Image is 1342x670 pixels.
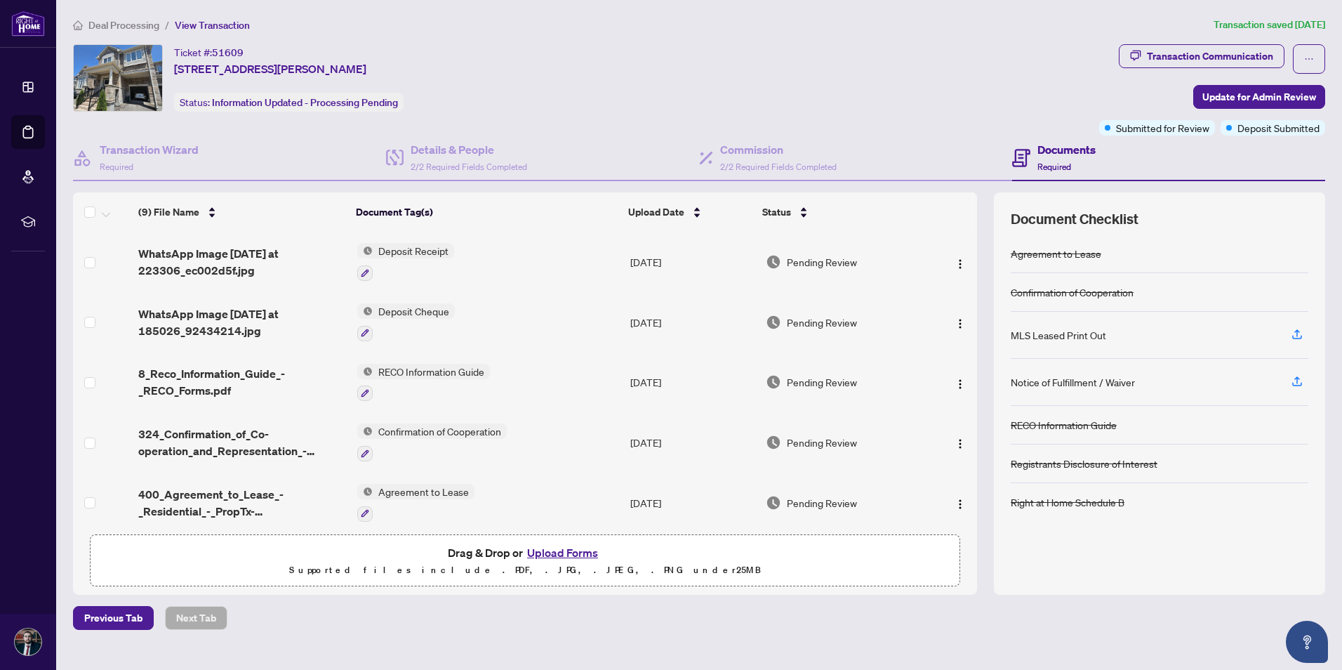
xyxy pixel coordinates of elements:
span: Deposit Submitted [1237,120,1320,136]
span: Status [762,204,791,220]
th: Upload Date [623,192,757,232]
img: logo [11,11,45,37]
button: Transaction Communication [1119,44,1284,68]
span: Required [100,162,133,172]
span: 324_Confirmation_of_Co-operation_and_Representation_-_Tenant_Landlord_-_PropTx-[PERSON_NAME].pdf [138,426,346,459]
span: 2/2 Required Fields Completed [411,162,527,172]
button: Update for Admin Review [1193,85,1325,109]
img: Status Icon [357,303,373,319]
button: Status IconAgreement to Lease [357,484,474,522]
span: Pending Review [787,374,857,390]
span: Pending Review [787,315,857,330]
span: Update for Admin Review [1202,86,1316,108]
span: ellipsis [1304,54,1314,64]
div: Confirmation of Cooperation [1011,284,1134,300]
img: IMG-W12358569_1.jpg [74,45,162,111]
span: Previous Tab [84,607,142,629]
div: Ticket #: [174,44,244,60]
button: Upload Forms [523,544,602,562]
button: Status IconDeposit Cheque [357,303,455,341]
h4: Documents [1037,141,1096,158]
span: (9) File Name [138,204,199,220]
button: Next Tab [165,606,227,630]
div: Status: [174,93,404,112]
img: Document Status [766,495,781,511]
span: 400_Agreement_to_Lease_-_Residential_-_PropTx-OREA__2__for_ife.pdf [138,486,346,520]
li: / [165,17,169,33]
button: Open asap [1286,621,1328,663]
span: Information Updated - Processing Pending [212,96,398,109]
div: MLS Leased Print Out [1011,327,1106,343]
img: Profile Icon [15,629,41,655]
span: Deal Processing [88,19,159,32]
span: View Transaction [175,19,250,32]
button: Status IconConfirmation of Cooperation [357,423,507,461]
span: Upload Date [628,204,684,220]
article: Transaction saved [DATE] [1214,17,1325,33]
span: [STREET_ADDRESS][PERSON_NAME] [174,60,366,77]
td: [DATE] [625,353,760,413]
h4: Details & People [411,141,527,158]
td: [DATE] [625,232,760,292]
h4: Commission [720,141,837,158]
span: Pending Review [787,435,857,450]
p: Supported files include .PDF, .JPG, .JPEG, .PNG under 25 MB [99,562,951,579]
button: Logo [949,371,971,393]
img: Document Status [766,374,781,390]
span: Pending Review [787,254,857,270]
img: Logo [955,258,966,270]
span: 51609 [212,46,244,59]
div: Notice of Fulfillment / Waiver [1011,374,1135,390]
th: (9) File Name [133,192,350,232]
span: home [73,20,83,30]
span: 2/2 Required Fields Completed [720,162,837,172]
div: Agreement to Lease [1011,246,1101,261]
td: [DATE] [625,292,760,353]
div: RECO Information Guide [1011,417,1117,433]
img: Logo [955,499,966,510]
img: Document Status [766,315,781,330]
button: Status IconRECO Information Guide [357,364,490,402]
img: Logo [955,379,966,390]
span: Confirmation of Cooperation [373,423,507,439]
div: Registrants Disclosure of Interest [1011,456,1157,471]
th: Document Tag(s) [350,192,623,232]
span: Deposit Receipt [373,243,454,258]
img: Status Icon [357,243,373,258]
div: Transaction Communication [1147,45,1273,67]
button: Logo [949,431,971,454]
span: Drag & Drop or [448,544,602,562]
button: Previous Tab [73,606,154,630]
img: Logo [955,318,966,329]
span: WhatsApp Image [DATE] at 185026_92434214.jpg [138,306,346,339]
span: Deposit Cheque [373,303,455,319]
img: Status Icon [357,364,373,379]
button: Logo [949,251,971,273]
button: Status IconDeposit Receipt [357,243,454,281]
button: Logo [949,311,971,334]
h4: Transaction Wizard [100,141,199,158]
span: Agreement to Lease [373,484,474,499]
img: Document Status [766,435,781,450]
span: Required [1037,162,1071,172]
img: Status Icon [357,423,373,439]
div: Right at Home Schedule B [1011,494,1124,510]
span: Pending Review [787,495,857,511]
img: Status Icon [357,484,373,499]
td: [DATE] [625,473,760,533]
button: Logo [949,492,971,514]
span: Submitted for Review [1116,120,1209,136]
span: Drag & Drop orUpload FormsSupported files include .PDF, .JPG, .JPEG, .PNG under25MB [91,535,959,587]
img: Document Status [766,254,781,270]
img: Logo [955,438,966,449]
td: [DATE] [625,412,760,473]
span: RECO Information Guide [373,364,490,379]
th: Status [757,192,925,232]
span: WhatsApp Image [DATE] at 223306_ec002d5f.jpg [138,245,346,279]
span: 8_Reco_Information_Guide_-_RECO_Forms.pdf [138,365,346,399]
span: Document Checklist [1011,209,1138,229]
